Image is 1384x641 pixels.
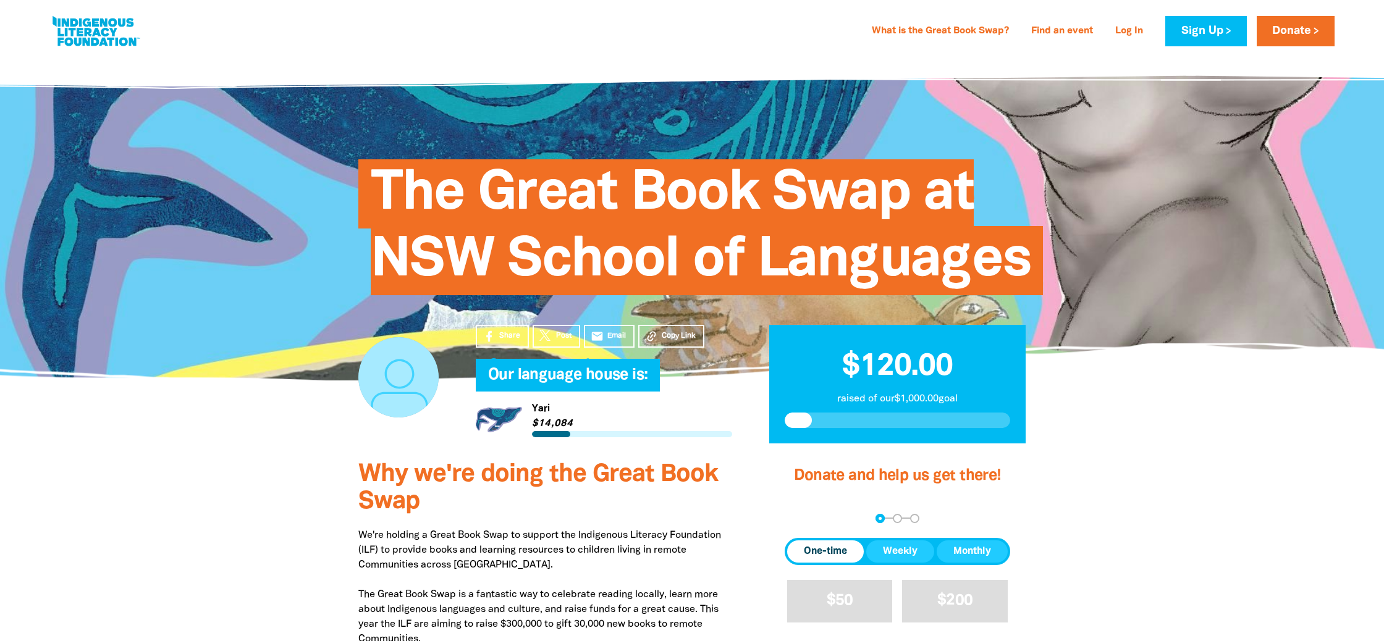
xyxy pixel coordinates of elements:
a: emailEmail [584,325,635,348]
span: One-time [804,544,847,559]
span: $120.00 [842,353,952,381]
span: Donate and help us get there! [794,469,1002,483]
span: Our language house is: [488,368,648,392]
button: $200 [902,580,1008,622]
span: $200 [937,593,973,608]
a: Donate [1257,16,1335,46]
button: Navigate to step 1 of 3 to enter your donation amount [876,514,885,523]
span: $50 [827,593,853,608]
button: Navigate to step 2 of 3 to enter your details [893,514,902,523]
span: Email [607,330,626,341]
a: What is the Great Book Swap? [864,22,1016,41]
button: One-time [787,540,864,563]
span: The Great Book Swap at NSW School of Languages [371,169,1031,295]
button: $50 [787,580,893,622]
button: Weekly [866,540,934,563]
div: Donation frequency [785,538,1010,565]
a: Share [476,325,529,348]
span: Monthly [953,544,991,559]
a: Find an event [1024,22,1100,41]
span: Post [556,330,572,341]
span: Weekly [883,544,918,559]
a: Sign Up [1165,16,1246,46]
span: Share [499,330,520,341]
span: Copy Link [662,330,696,341]
span: Why we're doing the Great Book Swap [358,463,718,513]
p: raised of our $1,000.00 goal [785,392,1010,406]
a: Log In [1108,22,1150,41]
button: Navigate to step 3 of 3 to enter your payment details [910,514,919,523]
button: Monthly [937,540,1008,563]
button: Copy Link [638,325,704,348]
a: Post [533,325,580,348]
h6: My Team [476,379,732,387]
i: email [591,330,604,343]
